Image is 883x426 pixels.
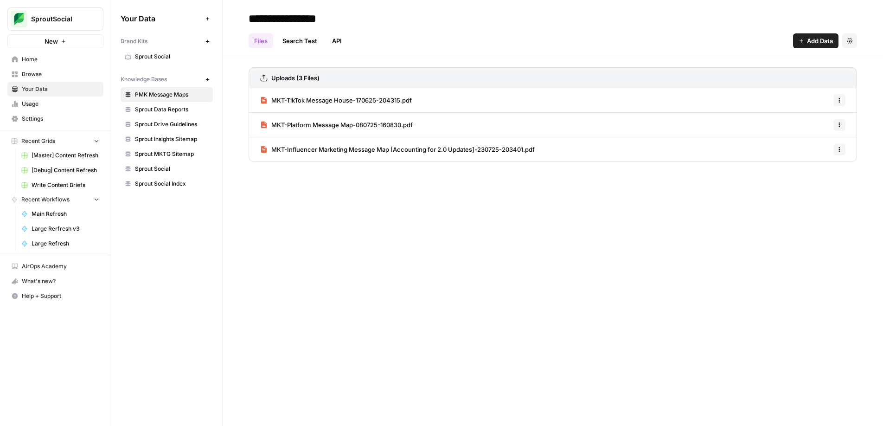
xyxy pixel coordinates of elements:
[17,207,103,221] a: Main Refresh
[260,68,320,88] a: Uploads (3 Files)
[121,102,213,117] a: Sprout Data Reports
[260,113,413,137] a: MKT-Platform Message Map-080725-160830.pdf
[121,37,147,45] span: Brand Kits
[135,180,209,188] span: Sprout Social Index
[793,33,838,48] button: Add Data
[121,176,213,191] a: Sprout Social Index
[271,145,535,154] span: MKT-Influencer Marketing Message Map [Accounting for 2.0 Updates]-230725-203401.pdf
[7,34,103,48] button: New
[7,67,103,82] a: Browse
[17,148,103,163] a: [Master] Content Refresh
[121,13,202,24] span: Your Data
[22,55,99,64] span: Home
[32,181,99,189] span: Write Content Briefs
[807,36,833,45] span: Add Data
[249,33,273,48] a: Files
[135,52,209,61] span: Sprout Social
[135,120,209,129] span: Sprout Drive Guidelines
[11,11,27,27] img: SproutSocial Logo
[32,239,99,248] span: Large Refresh
[135,105,209,114] span: Sprout Data Reports
[135,90,209,99] span: PMK Message Maps
[121,75,167,84] span: Knowledge Bases
[277,33,323,48] a: Search Test
[135,165,209,173] span: Sprout Social
[7,193,103,207] button: Recent Workflows
[7,134,103,148] button: Recent Grids
[32,151,99,160] span: [Master] Content Refresh
[271,73,320,83] h3: Uploads (3 Files)
[21,137,55,145] span: Recent Grids
[17,163,103,178] a: [Debug] Content Refresh
[17,178,103,193] a: Write Content Briefs
[7,82,103,97] a: Your Data
[22,85,99,93] span: Your Data
[7,289,103,303] button: Help + Support
[22,115,99,123] span: Settings
[135,135,209,143] span: Sprout Insights Sitemap
[121,161,213,176] a: Sprout Social
[17,221,103,236] a: Large Rerfresh v3
[7,274,103,289] button: What's new?
[32,166,99,174] span: [Debug] Content Refresh
[7,111,103,126] a: Settings
[32,225,99,233] span: Large Rerfresh v3
[260,137,535,161] a: MKT-Influencer Marketing Message Map [Accounting for 2.0 Updates]-230725-203401.pdf
[7,7,103,31] button: Workspace: SproutSocial
[121,132,213,147] a: Sprout Insights Sitemap
[121,87,213,102] a: PMK Message Maps
[121,147,213,161] a: Sprout MKTG Sitemap
[22,262,99,271] span: AirOps Academy
[17,236,103,251] a: Large Refresh
[7,259,103,274] a: AirOps Academy
[7,52,103,67] a: Home
[21,195,70,204] span: Recent Workflows
[7,97,103,111] a: Usage
[260,88,412,112] a: MKT-TikTok Message House-170625-204315.pdf
[22,100,99,108] span: Usage
[22,292,99,300] span: Help + Support
[45,37,58,46] span: New
[271,96,412,105] span: MKT-TikTok Message House-170625-204315.pdf
[31,14,87,24] span: SproutSocial
[32,210,99,218] span: Main Refresh
[271,120,413,129] span: MKT-Platform Message Map-080725-160830.pdf
[22,70,99,78] span: Browse
[326,33,347,48] a: API
[121,49,213,64] a: Sprout Social
[8,274,103,288] div: What's new?
[121,117,213,132] a: Sprout Drive Guidelines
